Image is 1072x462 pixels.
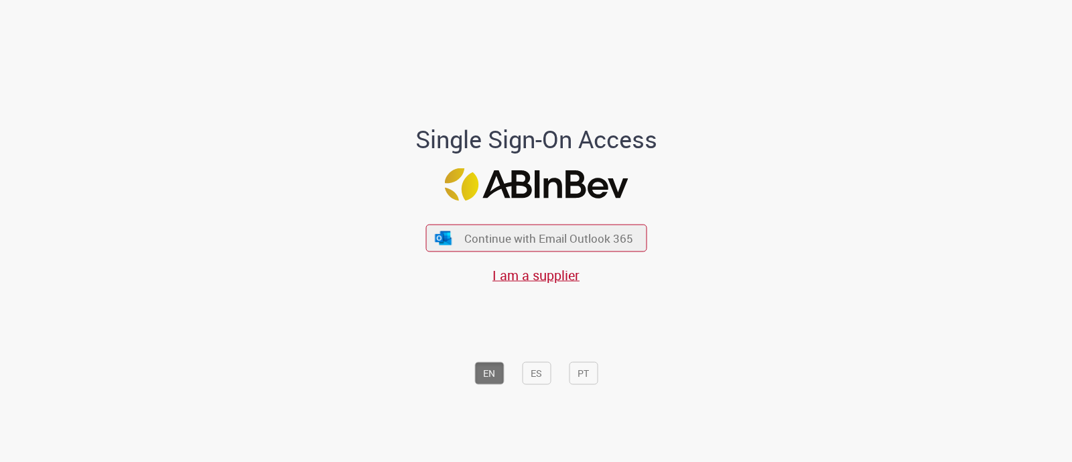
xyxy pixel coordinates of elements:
[522,361,551,384] button: ES
[434,231,453,245] img: ícone Azure/Microsoft 360
[444,168,628,201] img: Logo ABInBev
[492,266,580,284] a: I am a supplier
[464,231,633,246] span: Continue with Email Outlook 365
[569,361,598,384] button: PT
[425,225,647,252] button: ícone Azure/Microsoft 360 Continue with Email Outlook 365
[350,125,722,152] h1: Single Sign-On Access
[474,361,504,384] button: EN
